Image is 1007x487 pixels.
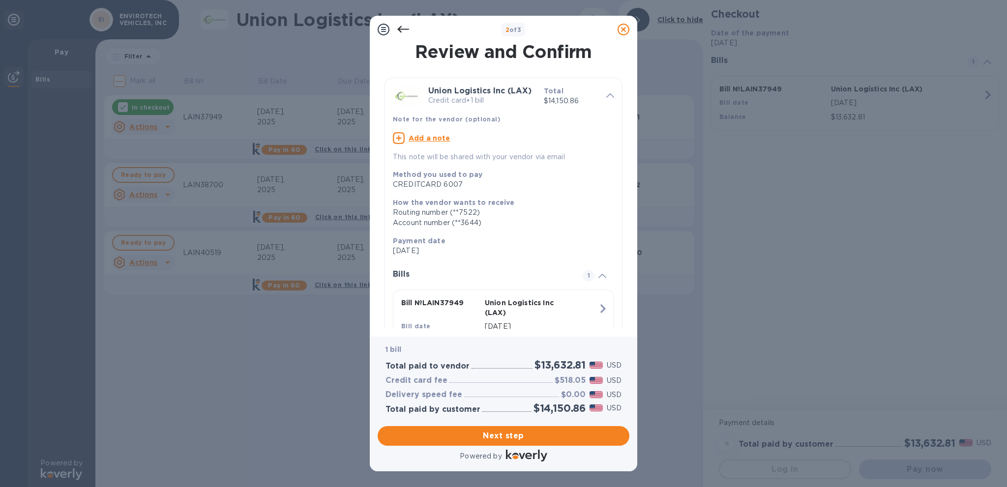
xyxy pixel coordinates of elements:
[583,270,594,282] span: 1
[590,391,603,398] img: USD
[393,270,571,279] h3: Bills
[393,152,614,162] p: This note will be shared with your vendor via email
[590,362,603,369] img: USD
[383,41,624,62] h1: Review and Confirm
[533,402,586,414] h2: $14,150.86
[393,218,606,228] div: Account number (**3644)
[460,451,502,461] p: Powered by
[385,390,462,400] h3: Delivery speed fee
[544,96,598,106] p: $14,150.86
[534,359,586,371] h2: $13,632.81
[393,86,614,162] div: Union Logistics Inc (LAX)Credit card•1 billTotal$14,150.86Note for the vendor (optional)Add a not...
[561,390,586,400] h3: $0.00
[607,375,622,386] p: USD
[378,426,629,446] button: Next step
[590,377,603,384] img: USD
[485,321,598,332] p: [DATE]
[393,115,501,123] b: Note for the vendor (optional)
[485,298,564,317] p: Union Logistics Inc (LAX)
[385,345,401,353] b: 1 bill
[393,179,606,190] div: CREDITCARD 6007
[555,376,586,385] h3: $518.05
[506,450,547,461] img: Logo
[544,87,563,95] b: Total
[409,134,450,142] u: Add a note
[505,26,522,33] b: of 3
[428,86,532,95] b: Union Logistics Inc (LAX)
[393,237,445,245] b: Payment date
[428,95,536,106] p: Credit card • 1 bill
[393,289,614,354] button: Bill №LAIN37949Union Logistics Inc (LAX)Bill date[DATE]
[607,360,622,371] p: USD
[385,405,480,414] h3: Total paid by customer
[393,199,515,206] b: How the vendor wants to receive
[385,362,470,371] h3: Total paid to vendor
[505,26,509,33] span: 2
[385,430,622,442] span: Next step
[607,403,622,413] p: USD
[393,207,606,218] div: Routing number (**7522)
[401,322,431,330] b: Bill date
[590,404,603,411] img: USD
[401,298,481,308] p: Bill № LAIN37949
[393,246,606,256] p: [DATE]
[607,390,622,400] p: USD
[393,171,482,178] b: Method you used to pay
[385,376,447,385] h3: Credit card fee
